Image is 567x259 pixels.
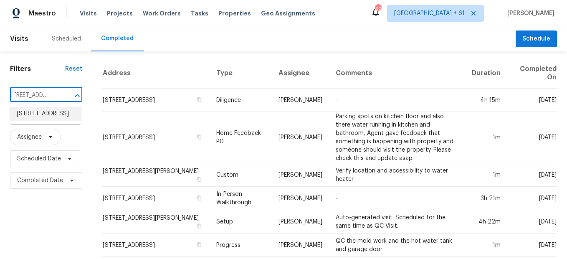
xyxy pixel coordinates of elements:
[507,187,557,210] td: [DATE]
[107,9,133,18] span: Projects
[71,90,83,102] button: Close
[261,9,315,18] span: Geo Assignments
[102,112,210,163] td: [STREET_ADDRESS]
[210,210,272,234] td: Setup
[394,9,465,18] span: [GEOGRAPHIC_DATA] + 61
[102,210,210,234] td: [STREET_ADDRESS][PERSON_NAME]
[329,234,466,257] td: QC the mold work and the hot water tank and garage door
[102,187,210,210] td: [STREET_ADDRESS]
[65,65,82,73] div: Reset
[143,9,181,18] span: Work Orders
[507,112,557,163] td: [DATE]
[195,133,203,141] button: Copy Address
[507,163,557,187] td: [DATE]
[507,234,557,257] td: [DATE]
[329,187,466,210] td: -
[191,10,208,16] span: Tasks
[329,89,466,112] td: -
[465,210,507,234] td: 4h 22m
[102,89,210,112] td: [STREET_ADDRESS]
[465,89,507,112] td: 4h 15m
[10,30,28,48] span: Visits
[210,58,272,89] th: Type
[516,30,557,48] button: Schedule
[465,112,507,163] td: 1m
[195,175,203,183] button: Copy Address
[195,96,203,104] button: Copy Address
[28,9,56,18] span: Maestro
[272,112,329,163] td: [PERSON_NAME]
[272,89,329,112] td: [PERSON_NAME]
[329,58,466,89] th: Comments
[329,112,466,163] td: Parking spots on kitchen floor and also there water running in kitchen and bathroom, Agent gave f...
[210,187,272,210] td: In-Person Walkthrough
[218,9,251,18] span: Properties
[329,163,466,187] td: Verify location and accessibility to water heater
[102,163,210,187] td: [STREET_ADDRESS][PERSON_NAME]
[10,89,59,102] input: Search for an address...
[507,210,557,234] td: [DATE]
[10,107,81,121] li: [STREET_ADDRESS]
[522,34,550,44] span: Schedule
[465,58,507,89] th: Duration
[272,58,329,89] th: Assignee
[210,89,272,112] td: Diligence
[52,35,81,43] div: Scheduled
[375,5,381,13] div: 495
[465,187,507,210] td: 3h 21m
[272,234,329,257] td: [PERSON_NAME]
[272,187,329,210] td: [PERSON_NAME]
[272,163,329,187] td: [PERSON_NAME]
[102,234,210,257] td: [STREET_ADDRESS]
[272,210,329,234] td: [PERSON_NAME]
[101,34,134,43] div: Completed
[507,89,557,112] td: [DATE]
[17,155,61,163] span: Scheduled Date
[195,241,203,249] button: Copy Address
[507,58,557,89] th: Completed On
[465,234,507,257] td: 1m
[329,210,466,234] td: Auto-generated visit. Scheduled for the same time as QC Visit.
[504,9,554,18] span: [PERSON_NAME]
[80,9,97,18] span: Visits
[210,112,272,163] td: Home Feedback P0
[195,222,203,230] button: Copy Address
[102,58,210,89] th: Address
[17,176,63,185] span: Completed Date
[465,163,507,187] td: 1m
[195,194,203,202] button: Copy Address
[17,133,42,141] span: Assignee
[210,234,272,257] td: Progress
[10,65,65,73] h1: Filters
[210,163,272,187] td: Custom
